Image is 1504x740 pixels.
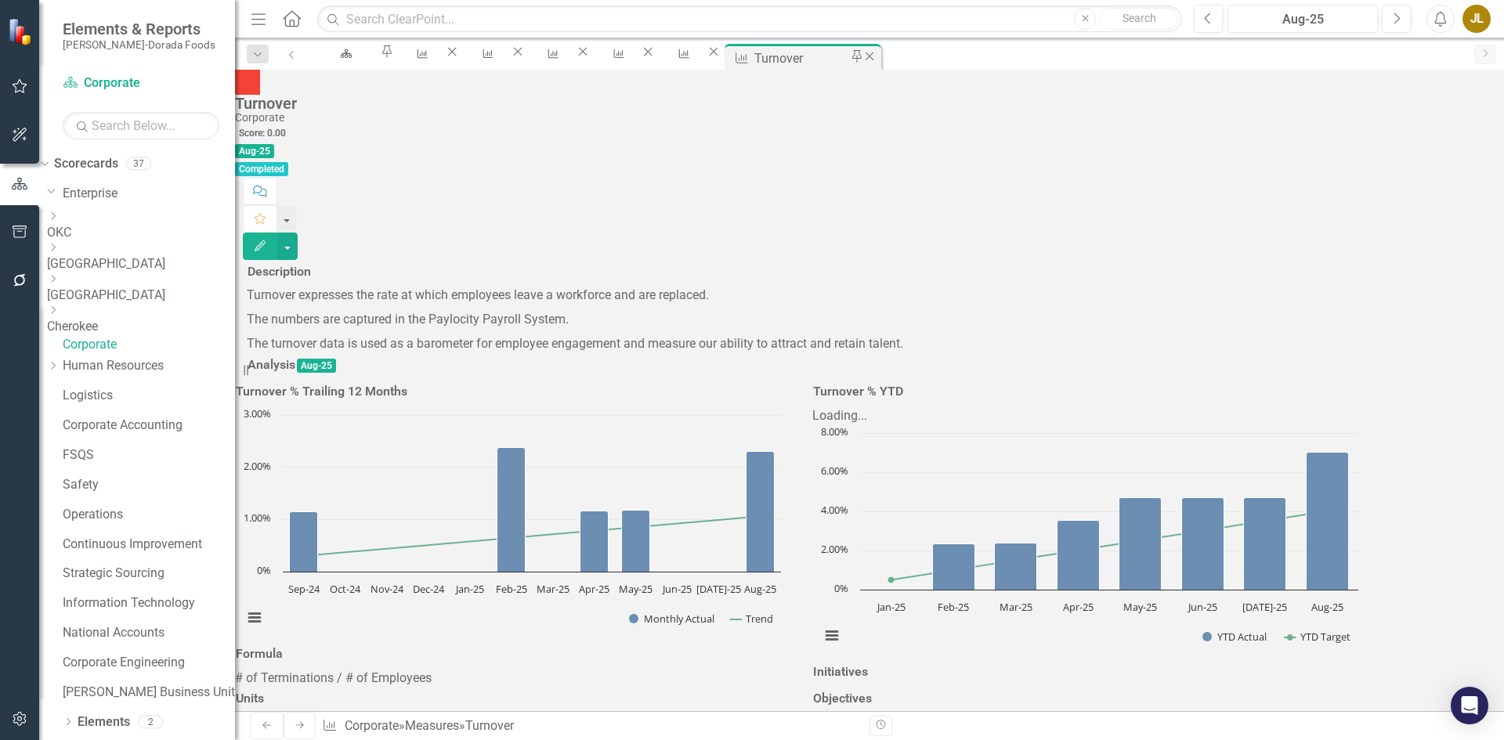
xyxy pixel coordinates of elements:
[496,582,527,596] text: Feb-25
[671,59,692,78] div: KPIs
[63,20,215,38] span: Elements & Reports
[63,684,235,702] a: [PERSON_NAME] Business Unit
[1123,600,1157,614] text: May-25
[1451,687,1488,724] div: Open Intercom Messenger
[730,612,773,626] button: Show Trend
[876,600,906,614] text: Jan-25
[236,691,264,706] h3: Units
[297,359,336,373] span: Aug-25
[619,582,653,596] text: May-25
[1307,452,1349,590] path: Aug-25, 7.01754386. YTD Actual.
[933,543,975,590] path: Feb-25, 2.35294118. YTD Actual.
[454,582,484,596] text: Jan-25
[1244,497,1286,590] path: Jul-25, 4.69011725. YTD Actual.
[465,718,514,733] div: Turnover
[821,625,843,647] button: View chart menu, Chart
[235,112,1496,124] div: Corporate
[873,452,1349,590] g: YTD Actual, series 1 of 2. Bar series with 8 bars.
[371,582,404,596] text: Nov-24
[244,511,271,525] text: 1.00%
[63,594,235,612] a: Information Technology
[834,581,848,595] text: 0%
[1202,630,1267,644] button: Show YTD Actual
[235,95,1496,112] div: Turnover
[537,582,569,596] text: Mar-25
[409,59,430,78] div: KPIs
[661,582,692,596] text: Jun-25
[63,185,235,203] a: Enterprise
[235,162,288,176] span: Completed
[413,582,445,596] text: Dec-24
[63,536,235,554] a: Continuous Improvement
[1063,600,1094,614] text: Apr-25
[257,563,271,577] text: 0%
[696,582,741,596] text: [DATE]-25
[78,713,130,731] a: Elements
[248,265,311,279] h3: Description
[244,406,271,421] text: 3.00%
[63,387,235,405] a: Logistics
[54,155,118,173] a: Scorecards
[395,44,444,63] a: KPIs
[63,476,235,494] a: Safety
[248,358,295,372] h3: Analysis
[938,600,969,614] text: Feb-25
[235,126,290,140] span: Score: 0.00
[1123,12,1156,24] span: Search
[345,718,399,733] a: Corporate
[821,464,848,478] text: 6.00%
[322,59,365,78] div: BSC View
[290,512,318,572] path: Sep-24, 1.14942529. Monthly Actual.
[540,59,561,78] div: KPIs
[622,511,650,572] path: May-25, 1.17647059. Monthly Actual.
[8,18,35,45] img: ClearPoint Strategy
[244,459,271,473] text: 2.00%
[1057,520,1100,590] path: Apr-25, 3.52941176. YTD Actual.
[63,565,235,583] a: Strategic Sourcing
[580,511,609,572] path: Apr-25, 1.1627907. Monthly Actual.
[1119,497,1162,590] path: May-25, 4.70588235. YTD Actual.
[235,144,274,158] span: Aug-25
[236,384,407,399] h3: Turnover % Trailing 12 Months
[744,582,776,596] text: Aug-25
[821,424,848,439] text: 8.00%
[63,357,235,375] a: Human Resources
[247,332,1492,353] p: The turnover data is used as a barometer for employee engagement and measure our ability to attra...
[235,670,432,685] span: # of Terminations / # of Employees
[812,425,1366,660] div: Chart. Highcharts interactive chart.
[995,543,1037,590] path: Mar-25, 2.36220472. YTD Actual.
[629,612,714,626] button: Show Monthly Actual
[1285,630,1351,644] button: Show YTD Target
[63,624,235,642] a: National Accounts
[821,503,848,517] text: 4.00%
[47,287,235,305] a: [GEOGRAPHIC_DATA]
[754,49,852,68] div: Turnover
[63,446,235,464] a: FSQS
[526,44,575,63] a: KPIs
[497,448,526,572] path: Feb-25, 2.38095238. Monthly Actual.
[322,717,858,735] div: » »
[235,407,789,642] div: Chart. Highcharts interactive chart.
[63,38,215,51] small: [PERSON_NAME]-Dorada Foods
[475,59,496,78] div: KPIs
[813,384,903,399] h3: Turnover % YTD
[138,715,163,728] div: 2
[330,582,361,596] text: Oct-24
[656,44,706,63] a: KPIs
[235,407,789,642] svg: Interactive chart
[63,336,235,354] a: Corporate
[247,287,1492,308] p: Turnover expresses the rate at which employees leave a workforce and are replaced.
[888,576,895,583] path: Jan-25, 0.50166667. YTD Target.
[579,582,609,596] text: Apr-25
[1100,8,1178,30] button: Search
[461,44,510,63] a: KPIs
[63,506,235,524] a: Operations
[308,44,379,63] a: BSC View
[247,308,1492,332] p: The numbers are captured in the Paylocity Payroll System.
[591,44,640,63] a: KPIs
[812,407,1366,425] div: Loading...
[1242,600,1287,614] text: [DATE]-25
[1462,5,1491,33] button: JL
[747,452,775,572] path: Aug-25, 2.29885057. Monthly Actual.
